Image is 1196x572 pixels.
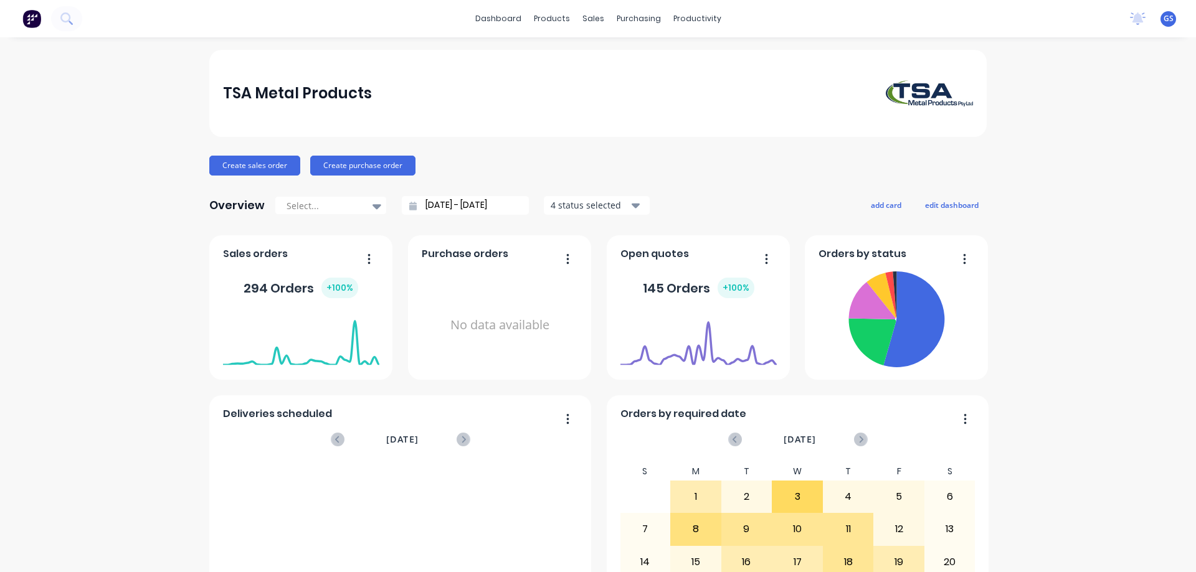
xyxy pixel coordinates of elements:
div: 12 [874,513,924,545]
div: + 100 % [321,278,358,298]
div: 9 [722,513,772,545]
img: Factory [22,9,41,28]
span: Deliveries scheduled [223,406,332,421]
div: 10 [772,513,822,545]
div: 4 status selected [551,199,629,212]
div: 11 [823,513,873,545]
span: [DATE] [784,433,816,446]
div: 5 [874,481,924,512]
span: Open quotes [620,246,689,261]
div: No data available [422,266,578,384]
div: Overview [209,193,265,218]
div: 3 [772,481,822,512]
span: Purchase orders [422,246,508,261]
div: 145 Orders [643,278,754,298]
div: F [873,462,924,481]
div: products [528,9,576,28]
div: 2 [722,481,772,512]
div: 294 Orders [244,278,358,298]
div: S [620,462,671,481]
div: 6 [925,481,975,512]
div: + 100 % [718,278,754,298]
button: Create sales order [209,156,300,176]
div: productivity [667,9,728,28]
div: TSA Metal Products [223,81,372,106]
div: M [670,462,721,481]
span: [DATE] [386,433,419,446]
div: W [772,462,823,481]
button: Create purchase order [310,156,415,176]
a: dashboard [469,9,528,28]
button: add card [863,197,909,213]
div: 1 [671,481,721,512]
span: Orders by status [819,246,906,261]
div: S [924,462,975,481]
img: TSA Metal Products [886,80,973,106]
div: T [823,462,874,481]
span: GS [1164,13,1174,24]
button: 4 status selected [544,196,650,215]
div: T [721,462,772,481]
div: 7 [620,513,670,545]
div: 8 [671,513,721,545]
div: purchasing [610,9,667,28]
div: 4 [823,481,873,512]
div: 13 [925,513,975,545]
span: Sales orders [223,246,288,261]
button: edit dashboard [917,197,987,213]
div: sales [576,9,610,28]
